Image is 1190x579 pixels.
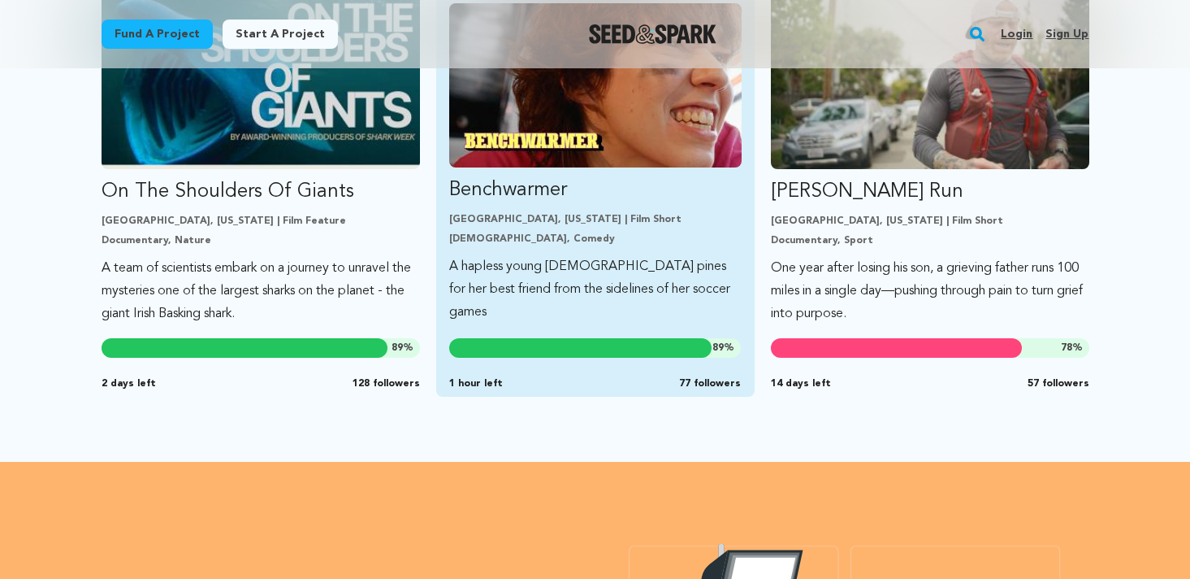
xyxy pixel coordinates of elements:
[449,3,742,324] a: Fund Benchwarmer
[223,20,338,49] a: Start a project
[771,215,1089,228] p: [GEOGRAPHIC_DATA], [US_STATE] | Film Short
[1001,21,1032,47] a: Login
[449,233,742,246] p: [DEMOGRAPHIC_DATA], Comedy
[771,257,1089,325] p: One year after losing his son, a grieving father runs 100 miles in a single day—pushing through p...
[102,179,420,205] p: On The Shoulders Of Giants
[679,377,741,390] span: 77 followers
[102,20,213,49] a: Fund a project
[712,343,724,353] span: 89
[1061,343,1072,353] span: 78
[102,257,420,325] p: A team of scientists embark on a journey to unravel the mysteries one of the largest sharks on th...
[353,377,420,390] span: 128 followers
[449,213,742,226] p: [GEOGRAPHIC_DATA], [US_STATE] | Film Short
[1028,377,1089,390] span: 57 followers
[449,177,742,203] p: Benchwarmer
[392,343,403,353] span: 89
[771,234,1089,247] p: Documentary, Sport
[102,234,420,247] p: Documentary, Nature
[449,377,503,390] span: 1 hour left
[589,24,716,44] img: Seed&Spark Logo Dark Mode
[1045,21,1088,47] a: Sign up
[102,377,156,390] span: 2 days left
[1061,342,1083,355] span: %
[392,342,413,355] span: %
[771,377,831,390] span: 14 days left
[712,342,734,355] span: %
[589,24,716,44] a: Seed&Spark Homepage
[449,255,742,324] p: A hapless young [DEMOGRAPHIC_DATA] pines for her best friend from the sidelines of her soccer games
[771,179,1089,205] p: [PERSON_NAME] Run
[102,215,420,228] p: [GEOGRAPHIC_DATA], [US_STATE] | Film Feature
